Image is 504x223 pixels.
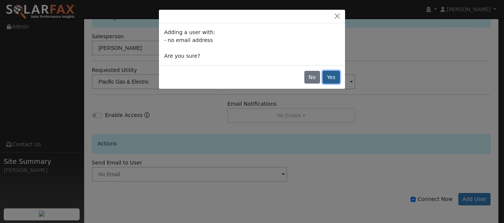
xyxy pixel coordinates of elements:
[323,71,340,84] button: Yes
[164,37,213,43] span: - no email address
[164,53,200,59] span: Are you sure?
[164,29,215,35] span: Adding a user with:
[332,12,342,20] button: Close
[304,71,320,84] button: No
